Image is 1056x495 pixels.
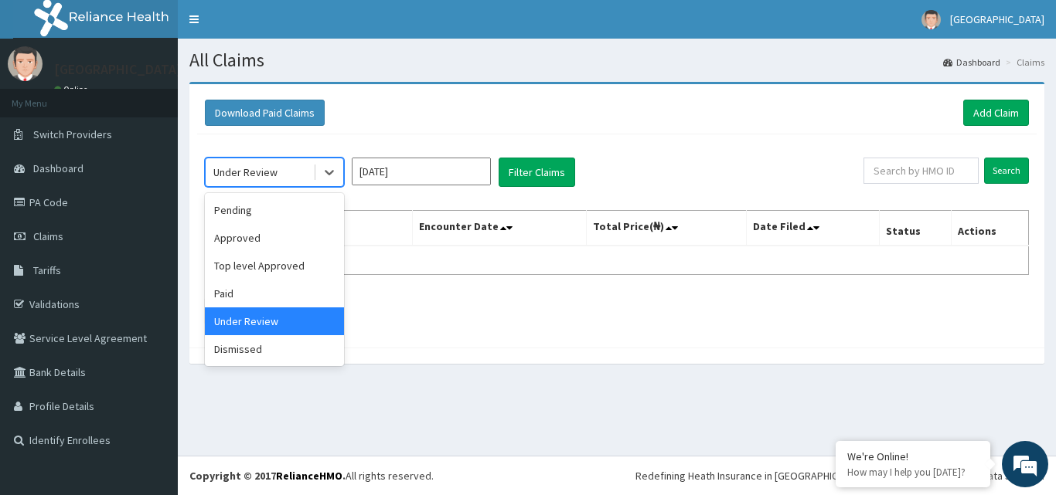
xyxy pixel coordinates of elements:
[951,211,1028,246] th: Actions
[352,158,491,185] input: Select Month and Year
[950,12,1044,26] span: [GEOGRAPHIC_DATA]
[90,149,213,305] span: We're online!
[847,466,979,479] p: How may I help you today?
[33,127,112,141] span: Switch Providers
[205,196,344,224] div: Pending
[8,46,43,81] img: User Image
[880,211,952,246] th: Status
[747,211,880,246] th: Date Filed
[205,100,325,126] button: Download Paid Claims
[189,469,346,483] strong: Copyright © 2017 .
[499,158,575,187] button: Filter Claims
[205,252,344,280] div: Top level Approved
[205,280,344,307] div: Paid
[54,63,182,76] p: [GEOGRAPHIC_DATA]
[254,8,291,45] div: Minimize live chat window
[635,468,1044,483] div: Redefining Heath Insurance in [GEOGRAPHIC_DATA] using Telemedicine and Data Science!
[205,335,344,363] div: Dismissed
[847,449,979,463] div: We're Online!
[205,224,344,252] div: Approved
[276,469,342,483] a: RelianceHMO
[586,211,747,246] th: Total Price(₦)
[33,229,63,243] span: Claims
[1002,56,1044,69] li: Claims
[864,158,979,184] input: Search by HMO ID
[984,158,1029,184] input: Search
[33,263,61,277] span: Tariffs
[29,77,63,116] img: d_794563401_company_1708531726252_794563401
[33,161,83,175] span: Dashboard
[943,56,1000,69] a: Dashboard
[413,211,586,246] th: Encounter Date
[189,50,1044,70] h1: All Claims
[178,456,1056,495] footer: All rights reserved.
[80,86,260,107] div: Chat with us now
[8,331,295,385] textarea: Type your message and hit 'Enter'
[205,307,344,335] div: Under Review
[963,100,1029,126] a: Add Claim
[213,164,278,180] div: Under Review
[921,10,941,29] img: User Image
[54,84,91,95] a: Online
